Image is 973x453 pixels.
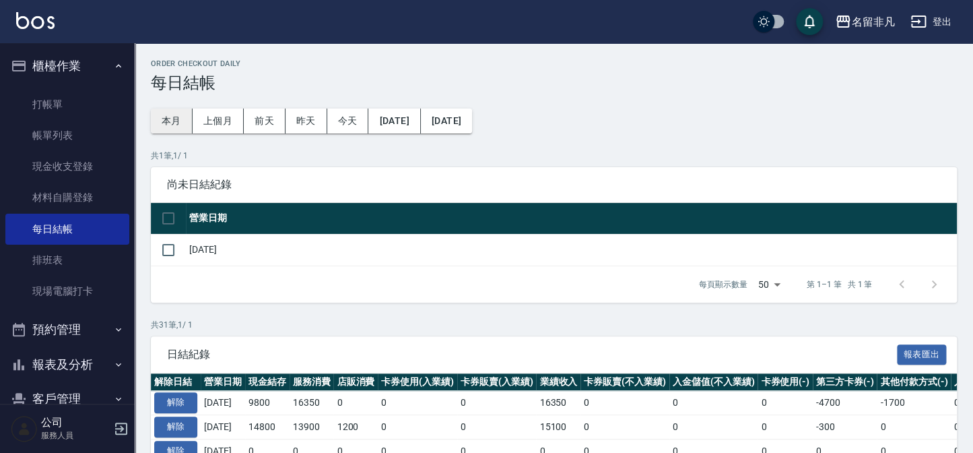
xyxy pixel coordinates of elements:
[201,391,245,415] td: [DATE]
[758,415,813,440] td: 0
[11,415,38,442] img: Person
[151,59,957,68] h2: Order checkout daily
[5,89,129,120] a: 打帳單
[5,151,129,182] a: 現金收支登錄
[897,344,947,365] button: 報表匯出
[877,373,951,391] th: 其他付款方式(-)
[16,12,55,29] img: Logo
[813,391,877,415] td: -4700
[580,391,669,415] td: 0
[796,8,823,35] button: save
[245,415,290,440] td: 14800
[186,203,957,235] th: 營業日期
[813,373,877,391] th: 第三方卡券(-)
[151,150,957,162] p: 共 1 筆, 1 / 1
[378,415,457,440] td: 0
[5,120,129,151] a: 帳單列表
[669,373,758,391] th: 入金儲值(不入業績)
[758,373,813,391] th: 卡券使用(-)
[457,373,537,391] th: 卡券販賣(入業績)
[851,13,894,30] div: 名留非凡
[244,109,286,133] button: 前天
[5,276,129,307] a: 現場電腦打卡
[151,373,201,391] th: 解除日結
[193,109,244,133] button: 上個月
[167,348,897,361] span: 日結紀錄
[457,391,537,415] td: 0
[290,373,334,391] th: 服務消費
[167,178,941,191] span: 尚未日結紀錄
[151,73,957,92] h3: 每日結帳
[5,347,129,382] button: 報表及分析
[290,415,334,440] td: 13900
[41,416,110,429] h5: 公司
[580,373,669,391] th: 卡券販賣(不入業績)
[378,391,457,415] td: 0
[753,266,785,303] div: 50
[830,8,900,36] button: 名留非凡
[905,9,957,34] button: 登出
[5,382,129,417] button: 客戶管理
[580,415,669,440] td: 0
[201,415,245,440] td: [DATE]
[877,391,951,415] td: -1700
[245,373,290,391] th: 現金結存
[186,234,957,266] td: [DATE]
[290,391,334,415] td: 16350
[536,415,580,440] td: 15100
[536,391,580,415] td: 16350
[154,392,197,413] button: 解除
[245,391,290,415] td: 9800
[669,415,758,440] td: 0
[333,415,378,440] td: 1200
[897,347,947,360] a: 報表匯出
[536,373,580,391] th: 業績收入
[421,109,472,133] button: [DATE]
[333,373,378,391] th: 店販消費
[378,373,457,391] th: 卡券使用(入業績)
[669,391,758,415] td: 0
[5,182,129,213] a: 材料自購登錄
[758,391,813,415] td: 0
[201,373,245,391] th: 營業日期
[151,109,193,133] button: 本月
[5,214,129,245] a: 每日結帳
[457,415,537,440] td: 0
[333,391,378,415] td: 0
[151,319,957,331] p: 共 31 筆, 1 / 1
[877,415,951,440] td: 0
[327,109,369,133] button: 今天
[286,109,327,133] button: 昨天
[41,429,110,442] p: 服務人員
[5,245,129,276] a: 排班表
[5,312,129,347] button: 預約管理
[699,278,747,291] p: 每頁顯示數量
[5,49,129,84] button: 櫃檯作業
[154,417,197,437] button: 解除
[368,109,420,133] button: [DATE]
[807,278,872,291] p: 第 1–1 筆 共 1 筆
[813,415,877,440] td: -300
